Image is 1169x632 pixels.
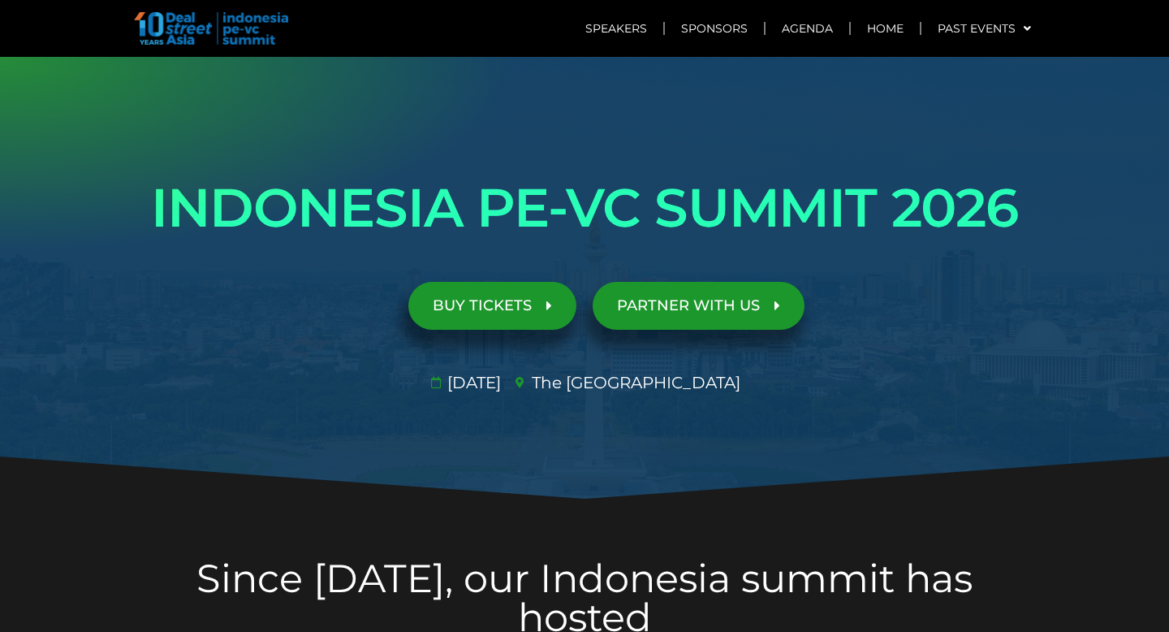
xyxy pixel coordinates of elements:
[528,370,740,395] span: The [GEOGRAPHIC_DATA]​
[569,10,663,47] a: Speakers
[617,298,760,314] span: PARTNER WITH US
[443,370,501,395] span: [DATE]​
[851,10,920,47] a: Home
[130,162,1039,253] h1: INDONESIA PE-VC SUMMIT 2026
[921,10,1047,47] a: Past Events
[408,282,576,330] a: BUY TICKETS
[433,298,532,314] span: BUY TICKETS
[766,10,849,47] a: Agenda
[665,10,764,47] a: Sponsors
[593,282,804,330] a: PARTNER WITH US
